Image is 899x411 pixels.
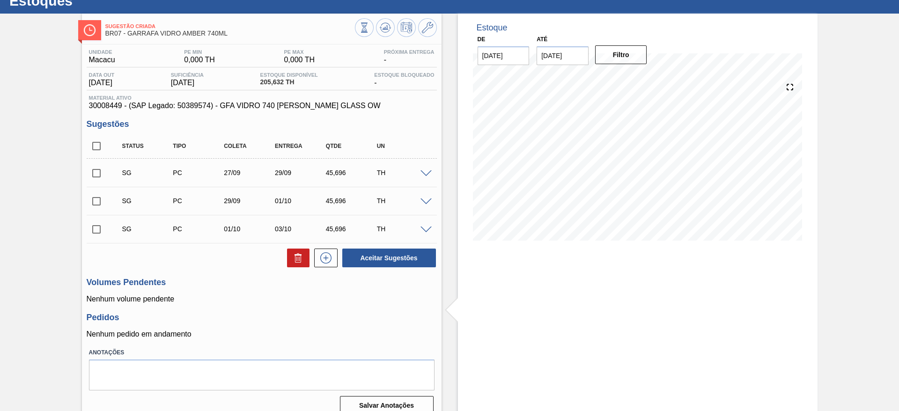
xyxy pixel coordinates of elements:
div: Estoque [477,23,508,33]
div: Aceitar Sugestões [338,248,437,268]
span: Próxima Entrega [384,49,435,55]
button: Programar Estoque [397,18,416,37]
label: Até [537,36,547,43]
button: Filtro [595,45,647,64]
span: [DATE] [89,79,115,87]
div: Excluir Sugestões [282,249,309,267]
div: - [382,49,437,64]
div: Entrega [273,143,329,149]
div: Pedido de Compra [170,225,227,233]
img: Ícone [84,24,96,36]
div: Qtde [324,143,380,149]
span: PE MIN [184,49,215,55]
button: Visão Geral dos Estoques [355,18,374,37]
div: Pedido de Compra [170,197,227,205]
span: 205,632 TH [260,79,318,86]
div: Sugestão Criada [120,225,177,233]
div: 45,696 [324,225,380,233]
input: dd/mm/yyyy [537,46,589,65]
div: - [372,72,436,87]
h3: Sugestões [87,119,437,129]
div: 29/09/2025 [273,169,329,176]
span: Estoque Disponível [260,72,318,78]
div: 29/09/2025 [221,197,278,205]
h3: Pedidos [87,313,437,323]
p: Nenhum pedido em andamento [87,330,437,338]
span: Unidade [89,49,115,55]
div: 27/09/2025 [221,169,278,176]
div: UN [375,143,431,149]
span: Estoque Bloqueado [374,72,434,78]
div: Status [120,143,177,149]
label: Anotações [89,346,435,360]
div: 01/10/2025 [273,197,329,205]
div: TH [375,197,431,205]
p: Nenhum volume pendente [87,295,437,303]
span: Data out [89,72,115,78]
div: 45,696 [324,169,380,176]
div: 45,696 [324,197,380,205]
span: Sugestão Criada [105,23,355,29]
span: PE MAX [284,49,315,55]
div: 01/10/2025 [221,225,278,233]
div: Tipo [170,143,227,149]
div: 03/10/2025 [273,225,329,233]
span: 0,000 TH [184,56,215,64]
label: De [478,36,486,43]
input: dd/mm/yyyy [478,46,530,65]
span: 30008449 - (SAP Legado: 50389574) - GFA VIDRO 740 [PERSON_NAME] GLASS OW [89,102,435,110]
button: Atualizar Gráfico [376,18,395,37]
h3: Volumes Pendentes [87,278,437,287]
span: Suficiência [171,72,204,78]
span: Material ativo [89,95,435,101]
div: Nova sugestão [309,249,338,267]
button: Aceitar Sugestões [342,249,436,267]
div: TH [375,169,431,176]
span: 0,000 TH [284,56,315,64]
div: Sugestão Criada [120,197,177,205]
div: Pedido de Compra [170,169,227,176]
div: Sugestão Criada [120,169,177,176]
button: Ir ao Master Data / Geral [418,18,437,37]
div: Coleta [221,143,278,149]
span: [DATE] [171,79,204,87]
div: TH [375,225,431,233]
span: Macacu [89,56,115,64]
span: BR07 - GARRAFA VIDRO AMBER 740ML [105,30,355,37]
